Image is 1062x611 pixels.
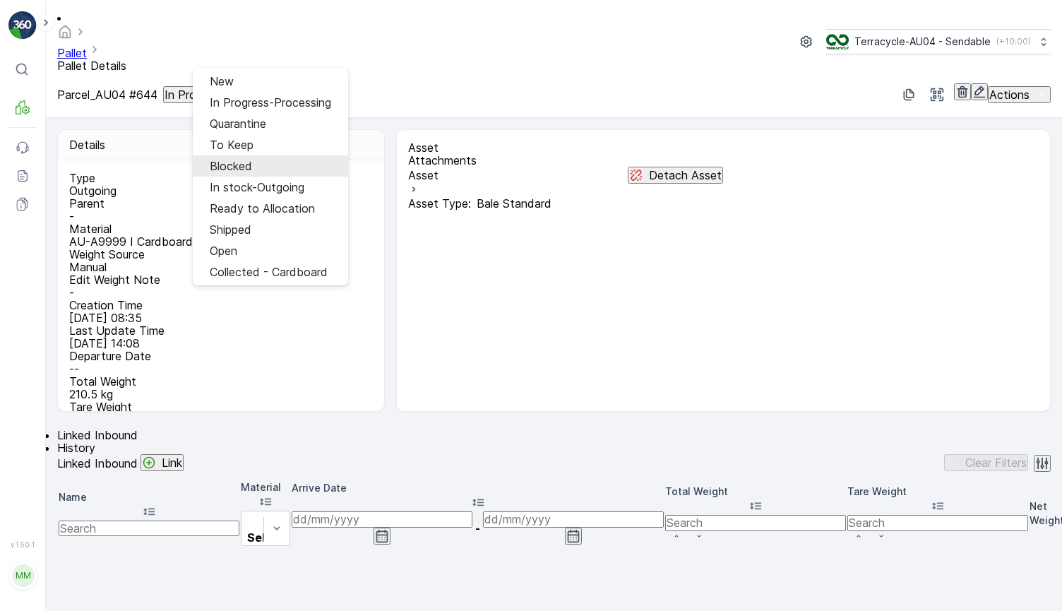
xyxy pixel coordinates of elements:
span: v 1.50.1 [8,540,37,549]
input: dd/mm/yyyy [483,511,664,527]
span: Blocked [210,160,252,172]
span: To Keep [210,138,253,151]
p: Creation Time [69,299,369,312]
span: Collected - Cardboard [210,266,328,278]
p: [DATE] 14:08 [69,337,369,350]
span: New [210,75,234,88]
p: Departure Date [69,350,369,362]
button: Clear Filters [944,454,1028,471]
p: Asset [408,169,438,182]
div: MM [12,564,35,587]
p: - [69,210,369,223]
p: Manual [69,261,369,273]
p: Terracycle-AU04 - Sendable [854,35,991,49]
p: - [475,522,480,535]
p: Detach Asset [649,169,722,182]
input: Search [847,515,1028,530]
p: Edit Weight Note [69,273,369,286]
ul: In Progress-Processing [193,68,348,285]
p: Tare Weight [847,485,1028,499]
p: Weight Source [69,248,369,261]
img: terracycle_logo.png [826,34,849,49]
p: Parent [69,197,369,210]
p: Clear Filters [965,456,1027,469]
p: Outgoing [69,184,369,197]
img: logo [8,11,37,40]
button: MM [8,552,37,600]
input: dd/mm/yyyy [292,511,472,527]
span: Ready to Allocation [210,202,315,215]
input: Search [665,515,846,530]
p: 210.5 kg [69,388,369,401]
p: Material [241,480,290,494]
span: In stock-Outgoing [210,181,304,194]
input: Search [59,521,239,536]
p: ( +10:00 ) [996,36,1031,47]
p: In Progress-Processing [165,88,286,101]
p: Total Weight [665,485,846,499]
p: Name [59,490,239,504]
span: Quarantine [210,117,266,130]
p: Parcel_AU04 #644 [57,88,157,101]
span: In Progress-Processing [210,96,331,109]
p: Link [162,456,182,469]
p: Material [69,223,369,235]
button: Link [141,454,184,471]
p: [DATE] 08:35 [69,312,369,324]
span: Linked Inbound [57,428,138,442]
span: Open [210,244,237,257]
p: Details [69,138,105,151]
p: Select [247,531,284,544]
p: -- [69,362,369,375]
p: Total Weight [69,375,369,388]
p: - [69,286,369,299]
p: Last Update Time [69,324,369,337]
button: Actions [988,86,1051,103]
a: Pallet [57,46,87,60]
p: Type [69,172,369,184]
p: Arrive Date [292,481,664,495]
span: Asset Type : [408,197,471,210]
p: Attachments [408,154,1039,167]
span: History [57,441,95,455]
p: Linked Inbound [57,457,138,470]
p: Actions [989,88,1030,101]
p: Tare Weight [69,401,369,413]
button: In Progress-Processing [163,86,307,103]
p: AU-A9999 I Cardboard [69,235,369,248]
span: Shipped [210,223,251,236]
button: Detach Asset [628,167,723,184]
span: Pallet Details [57,59,126,73]
span: Bale Standard [477,197,551,210]
button: Terracycle-AU04 - Sendable(+10:00) [826,29,1051,54]
a: Homepage [57,28,73,42]
p: Asset [408,141,1039,154]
